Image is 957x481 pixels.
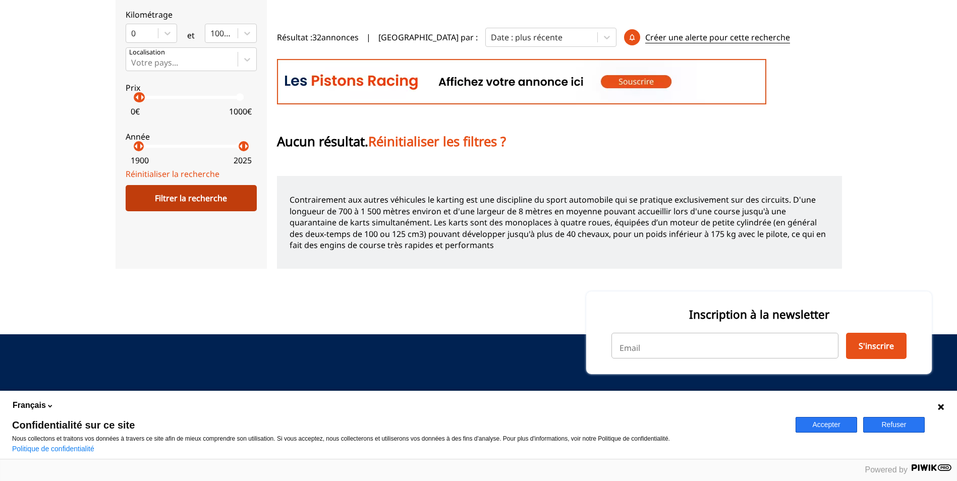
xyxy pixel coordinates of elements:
[277,32,359,43] span: Résultat : 32 annonces
[130,140,142,152] p: arrow_left
[130,91,142,103] p: arrow_left
[378,32,478,43] p: [GEOGRAPHIC_DATA] par :
[12,435,783,442] p: Nous collectons et traitons vos données à travers ce site afin de mieux comprendre son utilisatio...
[12,420,783,430] span: Confidentialité sur ce site
[131,155,149,166] p: 1900
[229,106,252,117] p: 1000 €
[865,465,908,474] span: Powered by
[234,155,252,166] p: 2025
[366,32,371,43] span: |
[235,140,247,152] p: arrow_left
[131,58,133,67] input: Votre pays...
[135,140,147,152] p: arrow_right
[290,194,829,251] p: Contrairement aux autres véhicules le karting est une discipline du sport automobile qui se prati...
[126,82,257,93] p: Prix
[846,333,907,359] button: S'inscrire
[863,417,925,433] button: Refuser
[126,185,257,211] div: Filtrer la recherche
[126,9,257,20] p: Kilométrage
[129,48,165,57] p: Localisation
[611,307,907,322] p: Inscription à la newsletter
[131,106,140,117] p: 0 €
[611,333,838,358] input: Email
[131,91,143,103] p: arrow_left
[136,91,148,103] p: arrow_right
[187,30,195,41] p: et
[13,400,46,411] span: Français
[126,131,257,142] p: Année
[126,168,219,179] a: Réinitialiser la recherche
[368,133,506,150] span: Réinitialiser les filtres ?
[645,32,790,43] p: Créer une alerte pour cette recherche
[240,140,252,152] p: arrow_right
[277,133,506,151] p: Aucun résultat.
[12,445,94,453] a: Politique de confidentialité
[796,417,857,433] button: Accepter
[131,29,133,38] input: 0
